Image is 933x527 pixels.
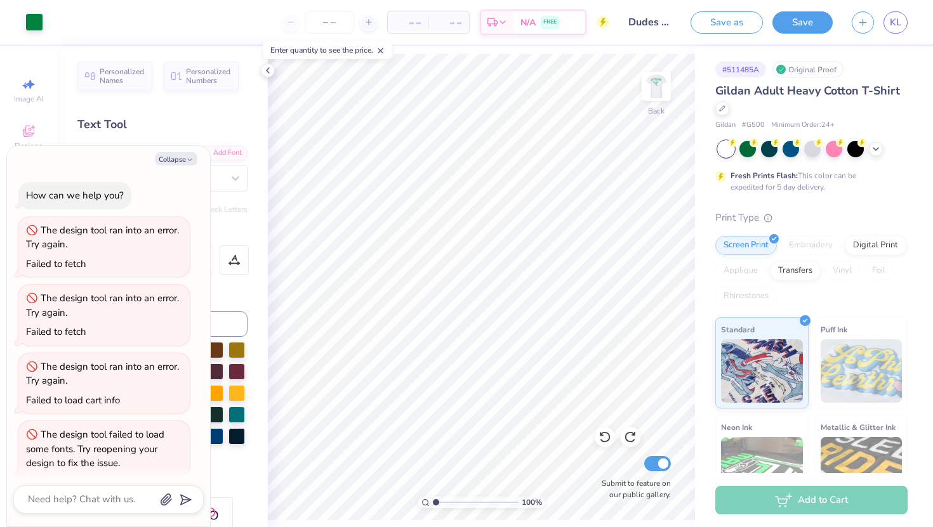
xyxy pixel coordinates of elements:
[721,420,752,434] span: Neon Ink
[395,16,421,29] span: – –
[772,11,833,34] button: Save
[26,394,120,407] div: Failed to load cart info
[721,437,803,500] img: Neon Ink
[26,428,164,469] div: The design tool failed to load some fonts. Try reopening your design to fix the issue.
[186,67,231,85] span: Personalized Numbers
[619,10,681,35] input: Untitled Design
[26,360,179,387] div: The design tool ran into an error. Try again.
[721,339,803,403] img: Standard
[436,16,461,29] span: – –
[731,171,798,181] strong: Fresh Prints Flash:
[715,236,777,255] div: Screen Print
[715,261,766,280] div: Applique
[644,74,669,99] img: Back
[821,437,903,500] img: Metallic & Glitter Ink
[772,62,844,77] div: Original Proof
[715,62,766,77] div: # 511485A
[26,325,86,338] div: Failed to fetch
[543,18,557,27] span: FREE
[883,11,908,34] a: KL
[100,67,145,85] span: Personalized Names
[890,15,901,30] span: KL
[821,420,896,434] span: Metallic & Glitter Ink
[771,120,835,131] span: Minimum Order: 24 +
[715,287,777,306] div: Rhinestones
[14,94,44,104] span: Image AI
[864,261,894,280] div: Foil
[305,11,354,34] input: – –
[197,146,248,160] div: Add Font
[721,323,755,336] span: Standard
[26,224,179,251] div: The design tool ran into an error. Try again.
[26,292,179,319] div: The design tool ran into an error. Try again.
[781,236,841,255] div: Embroidery
[821,339,903,403] img: Puff Ink
[595,478,671,500] label: Submit to feature on our public gallery.
[715,83,900,98] span: Gildan Adult Heavy Cotton T-Shirt
[26,189,124,202] div: How can we help you?
[26,257,86,270] div: Failed to fetch
[520,16,536,29] span: N/A
[731,170,887,193] div: This color can be expedited for 5 day delivery.
[15,141,43,151] span: Designs
[77,116,248,133] div: Text Tool
[263,41,392,59] div: Enter quantity to see the price.
[845,236,906,255] div: Digital Print
[648,105,665,117] div: Back
[770,261,821,280] div: Transfers
[715,120,736,131] span: Gildan
[155,152,197,166] button: Collapse
[742,120,765,131] span: # G500
[821,323,847,336] span: Puff Ink
[522,497,542,508] span: 100 %
[715,211,908,225] div: Print Type
[691,11,763,34] button: Save as
[824,261,860,280] div: Vinyl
